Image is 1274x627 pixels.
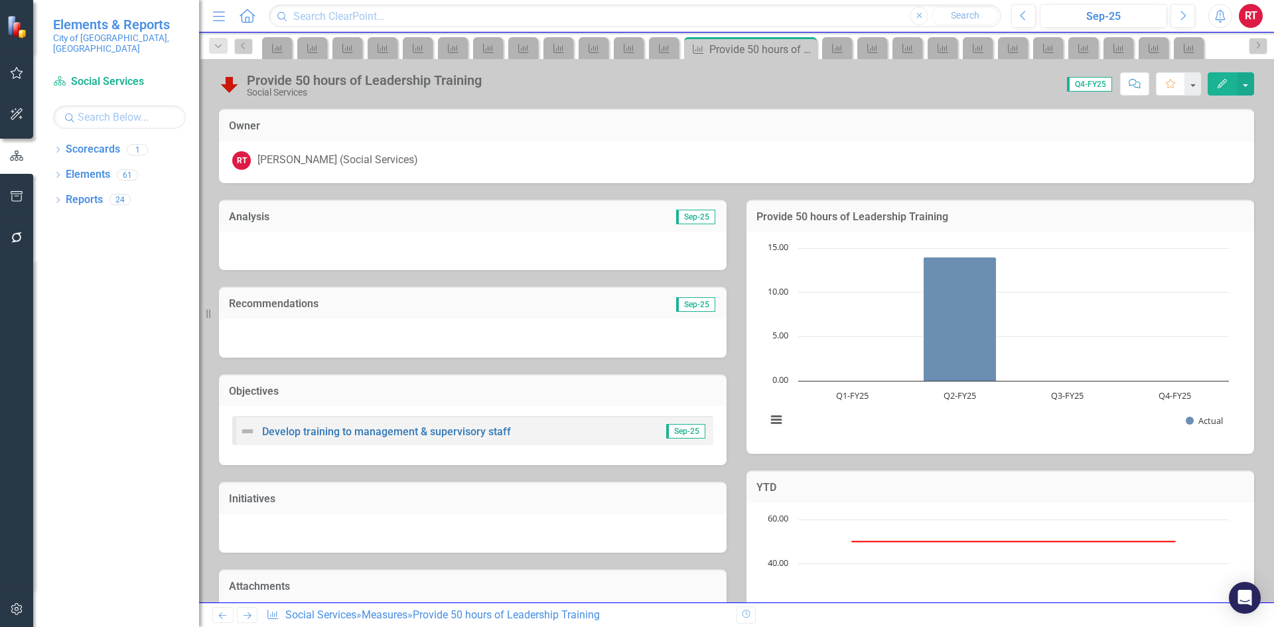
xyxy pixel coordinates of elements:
div: Social Services [247,88,482,98]
h3: Attachments [229,581,717,592]
div: Chart. Highcharts interactive chart. [760,242,1241,441]
div: 1 [127,144,148,155]
img: Below Target [219,74,240,95]
svg: Interactive chart [760,242,1236,441]
text: 15.00 [768,241,788,253]
div: Sep-25 [1044,9,1163,25]
button: Sep-25 [1040,4,1167,28]
h3: Recommendations [229,298,565,310]
text: 20.00 [768,600,788,612]
div: 24 [109,194,131,206]
div: Provide 50 hours of Leadership Training [413,608,600,621]
a: Develop training to management & supervisory staff [262,425,511,438]
a: Social Services [285,608,356,621]
small: City of [GEOGRAPHIC_DATA], [GEOGRAPHIC_DATA] [53,33,186,54]
text: Q4-FY25 [1159,389,1191,401]
text: 10.00 [768,285,788,297]
text: Q2-FY25 [944,389,976,401]
div: Open Intercom Messenger [1229,582,1261,614]
path: Q2-FY25, 14. Actual. [924,257,997,382]
text: Q3-FY25 [1051,389,1084,401]
span: Sep-25 [666,424,705,439]
img: Not Defined [240,423,255,439]
text: 0.00 [772,374,788,385]
div: » » [266,608,727,623]
a: Elements [66,167,110,182]
text: 40.00 [768,557,788,569]
h3: Owner [229,120,1244,132]
a: Social Services [53,74,186,90]
span: Q4-FY25 [1067,77,1112,92]
span: Sep-25 [676,297,715,312]
input: Search ClearPoint... [269,5,1001,28]
div: 61 [117,169,138,180]
h3: YTD [756,482,1244,494]
h3: Initiatives [229,493,717,505]
h3: Analysis [229,211,473,223]
button: Search [932,7,998,25]
a: Reports [66,192,103,208]
button: View chart menu, Chart [767,411,786,429]
div: [PERSON_NAME] (Social Services) [257,153,418,168]
span: Search [951,10,979,21]
h3: Provide 50 hours of Leadership Training [756,211,1244,223]
button: RT [1239,4,1263,28]
span: Sep-25 [676,210,715,224]
span: Elements & Reports [53,17,186,33]
h3: Objectives [229,385,717,397]
button: Show Actual [1186,415,1223,427]
text: Q1-FY25 [836,389,869,401]
div: Provide 50 hours of Leadership Training [709,41,814,58]
img: ClearPoint Strategy [7,15,30,38]
a: Scorecards [66,142,120,157]
div: Provide 50 hours of Leadership Training [247,73,482,88]
text: 5.00 [772,329,788,341]
g: EOY Target, series 2 of 2. Line with 4 data points. [850,539,1178,544]
a: Measures [362,608,407,621]
input: Search Below... [53,105,186,129]
text: 60.00 [768,512,788,524]
div: RT [232,151,251,170]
